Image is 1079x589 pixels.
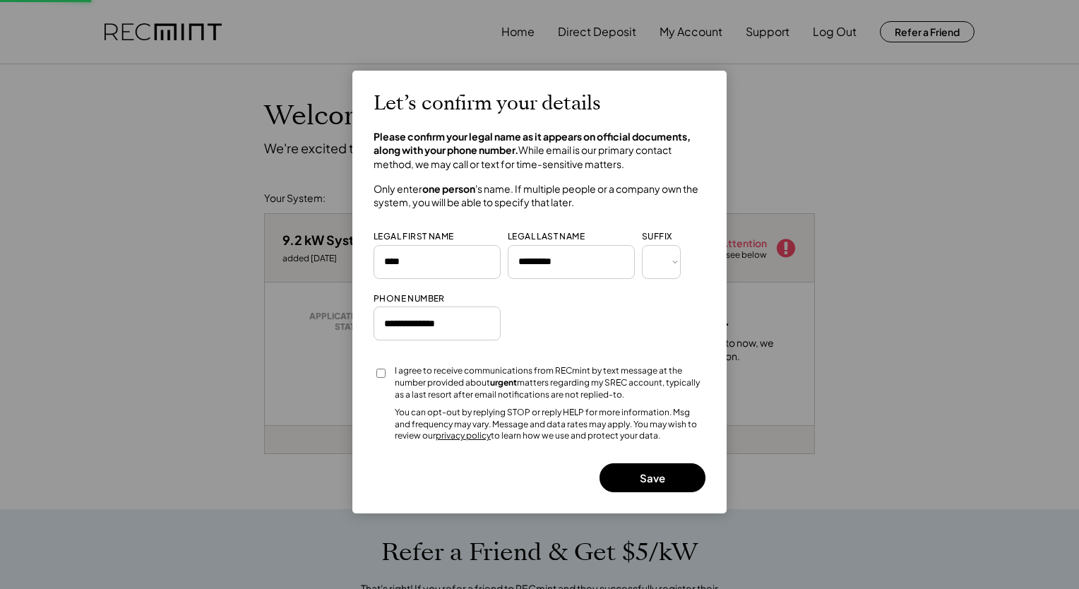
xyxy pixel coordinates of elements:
[374,182,705,210] h4: Only enter 's name. If multiple people or a company own the system, you will be able to specify t...
[642,231,672,243] div: SUFFIX
[374,231,453,243] div: LEGAL FIRST NAME
[422,182,475,195] strong: one person
[395,407,705,442] div: You can opt-out by replying STOP or reply HELP for more information. Msg and frequency may vary. ...
[374,92,601,116] h2: Let’s confirm your details
[395,365,705,400] div: I agree to receive communications from RECmint by text message at the number provided about matte...
[374,130,705,172] h4: While email is our primary contact method, we may call or text for time-sensitive matters.
[600,463,705,492] button: Save
[490,377,517,388] strong: urgent
[508,231,585,243] div: LEGAL LAST NAME
[374,130,692,157] strong: Please confirm your legal name as it appears on official documents, along with your phone number.
[436,430,491,441] a: privacy policy
[374,293,445,305] div: PHONE NUMBER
